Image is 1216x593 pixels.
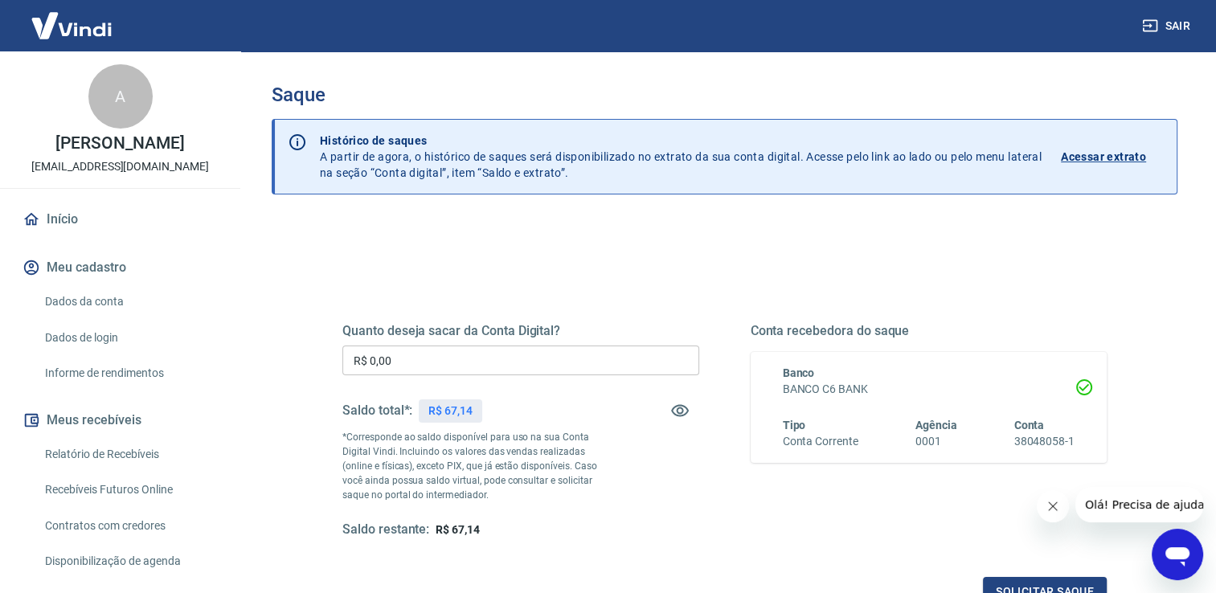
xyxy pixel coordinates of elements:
[915,433,957,450] h6: 0001
[783,419,806,431] span: Tipo
[19,1,124,50] img: Vindi
[19,202,221,237] a: Início
[320,133,1042,149] p: Histórico de saques
[1013,419,1044,431] span: Conta
[1061,149,1146,165] p: Acessar extrato
[272,84,1177,106] h3: Saque
[342,323,699,339] h5: Quanto deseja sacar da Conta Digital?
[783,433,858,450] h6: Conta Corrente
[1075,487,1203,522] iframe: Mensagem da empresa
[342,521,429,538] h5: Saldo restante:
[1139,11,1197,41] button: Sair
[39,438,221,471] a: Relatório de Recebíveis
[342,430,610,502] p: *Corresponde ao saldo disponível para uso na sua Conta Digital Vindi. Incluindo os valores das ve...
[1037,490,1069,522] iframe: Fechar mensagem
[10,11,135,24] span: Olá! Precisa de ajuda?
[783,366,815,379] span: Banco
[55,135,184,152] p: [PERSON_NAME]
[751,323,1108,339] h5: Conta recebedora do saque
[39,357,221,390] a: Informe de rendimentos
[1013,433,1075,450] h6: 38048058-1
[915,419,957,431] span: Agência
[19,250,221,285] button: Meu cadastro
[1061,133,1164,181] a: Acessar extrato
[39,285,221,318] a: Dados da conta
[31,158,209,175] p: [EMAIL_ADDRESS][DOMAIN_NAME]
[1152,529,1203,580] iframe: Botão para abrir a janela de mensagens
[436,523,480,536] span: R$ 67,14
[39,509,221,542] a: Contratos com credores
[88,64,153,129] div: A
[428,403,473,419] p: R$ 67,14
[783,381,1075,398] h6: BANCO C6 BANK
[39,545,221,578] a: Disponibilização de agenda
[39,321,221,354] a: Dados de login
[19,403,221,438] button: Meus recebíveis
[342,403,412,419] h5: Saldo total*:
[320,133,1042,181] p: A partir de agora, o histórico de saques será disponibilizado no extrato da sua conta digital. Ac...
[39,473,221,506] a: Recebíveis Futuros Online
